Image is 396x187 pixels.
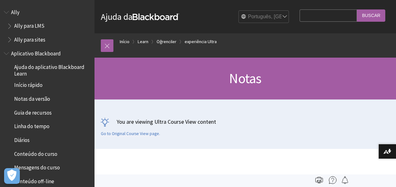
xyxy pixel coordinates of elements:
a: Learn [138,38,148,46]
a: Início [120,38,129,46]
strong: Blackboard [133,14,179,20]
span: Início rápido [14,80,43,88]
select: Site Language Selector [239,11,289,23]
input: Buscar [357,9,385,22]
span: Conteúdo do curso [14,149,57,157]
span: Notas da versão [14,93,50,102]
a: Ajuda daBlackboard [101,11,179,22]
img: Print [315,176,323,184]
a: Öğrenciler [157,38,176,46]
span: Conteúdo off-line [14,176,54,184]
span: Ally para sites [14,34,45,43]
p: You are viewing Ultra Course View content [101,118,390,126]
span: Diários [14,135,30,143]
a: experiência Ultra [185,38,217,46]
img: More help [329,176,336,184]
span: Linha do tempo [14,121,49,130]
img: Follow this page [341,176,349,184]
span: Ally para LMS [14,21,44,29]
span: Mensagens do curso [14,162,60,171]
span: Aplicativo Blackboard [11,48,61,57]
span: Ally [11,7,20,15]
nav: Book outline for Anthology Ally Help [4,7,91,45]
button: Open Preferences [4,168,20,184]
span: Notas [229,70,261,87]
span: Ajuda do aplicativo Blackboard Learn [14,62,90,77]
span: Guia de recursos [14,107,52,116]
a: Go to Original Course View page. [101,131,160,137]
